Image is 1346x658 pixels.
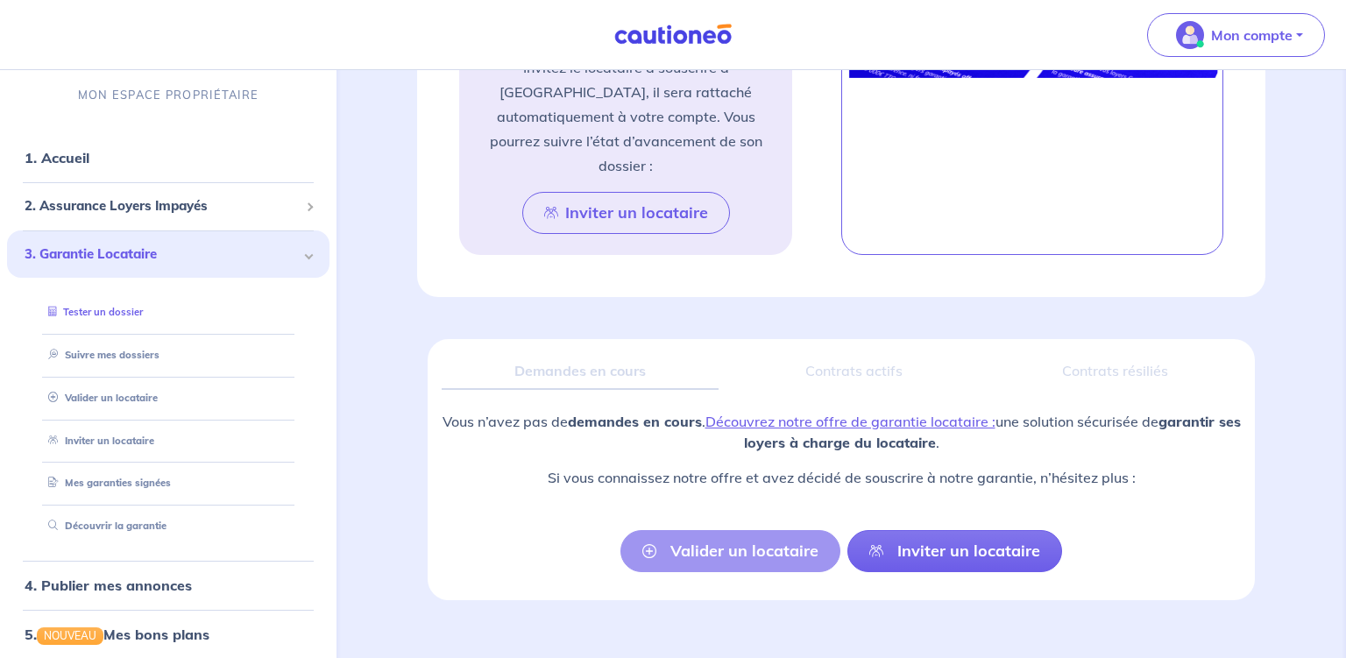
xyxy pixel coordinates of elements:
a: Découvrez notre offre de garantie locataire : [705,413,995,430]
a: Inviter un locataire [847,530,1062,572]
a: Inviter un locataire [41,435,154,447]
p: Si vous connaissez notre offre et avez décidé de souscrire à notre garantie, n’hésitez plus : [442,467,1241,488]
img: illu_account_valid_menu.svg [1176,21,1204,49]
strong: demandes en cours [568,413,702,430]
a: 5.NOUVEAUMes bons plans [25,626,209,643]
a: Découvrir la garantie [41,520,166,532]
div: Inviter un locataire [28,427,308,456]
p: Invitez le locataire à souscrire à [GEOGRAPHIC_DATA], il sera rattaché automatiquement à votre co... [480,55,771,178]
p: Mon compte [1211,25,1293,46]
div: 5.NOUVEAUMes bons plans [7,617,329,652]
div: 2. Assurance Loyers Impayés [7,189,329,223]
button: Inviter un locataire [522,192,730,234]
div: 4. Publier mes annonces [7,568,329,603]
a: 1. Accueil [25,149,89,166]
a: Mes garanties signées [41,477,171,489]
span: 3. Garantie Locataire [25,244,299,265]
div: Suivre mes dossiers [28,341,308,370]
div: Tester un dossier [28,298,308,327]
p: MON ESPACE PROPRIÉTAIRE [78,87,259,103]
div: 3. Garantie Locataire [7,230,329,279]
img: Cautioneo [607,24,739,46]
a: 4. Publier mes annonces [25,577,192,594]
a: Suivre mes dossiers [41,349,159,361]
a: Valider un locataire [41,392,158,404]
p: Vous n’avez pas de . une solution sécurisée de . [442,411,1241,453]
button: illu_account_valid_menu.svgMon compte [1147,13,1325,57]
strong: garantir ses loyers à charge du locataire [744,413,1241,451]
a: Tester un dossier [41,306,143,318]
span: 2. Assurance Loyers Impayés [25,196,299,216]
div: Valider un locataire [28,384,308,413]
div: 1. Accueil [7,140,329,175]
div: Mes garanties signées [28,469,308,498]
div: Découvrir la garantie [28,512,308,541]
